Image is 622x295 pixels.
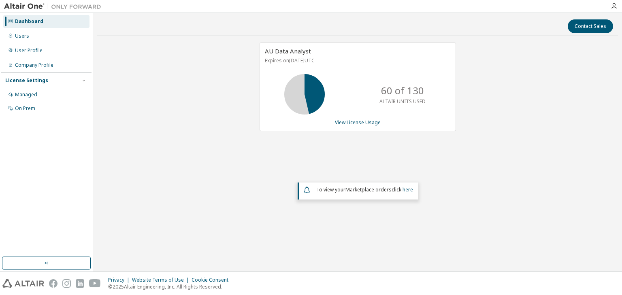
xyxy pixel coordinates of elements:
div: Privacy [108,277,132,283]
p: Expires on [DATE] UTC [265,57,449,64]
p: ALTAIR UNITS USED [379,98,426,105]
img: instagram.svg [62,279,71,288]
div: Users [15,33,29,39]
img: linkedin.svg [76,279,84,288]
div: Company Profile [15,62,53,68]
div: License Settings [5,77,48,84]
img: altair_logo.svg [2,279,44,288]
em: Marketplace orders [345,186,392,193]
img: Altair One [4,2,105,11]
p: © 2025 Altair Engineering, Inc. All Rights Reserved. [108,283,233,290]
div: Website Terms of Use [132,277,192,283]
img: facebook.svg [49,279,58,288]
a: here [403,186,413,193]
button: Contact Sales [568,19,613,33]
img: youtube.svg [89,279,101,288]
div: On Prem [15,105,35,112]
div: User Profile [15,47,43,54]
p: 60 of 130 [381,84,424,98]
a: View License Usage [335,119,381,126]
span: AU Data Analyst [265,47,311,55]
div: Dashboard [15,18,43,25]
span: To view your click [316,186,413,193]
div: Managed [15,91,37,98]
div: Cookie Consent [192,277,233,283]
